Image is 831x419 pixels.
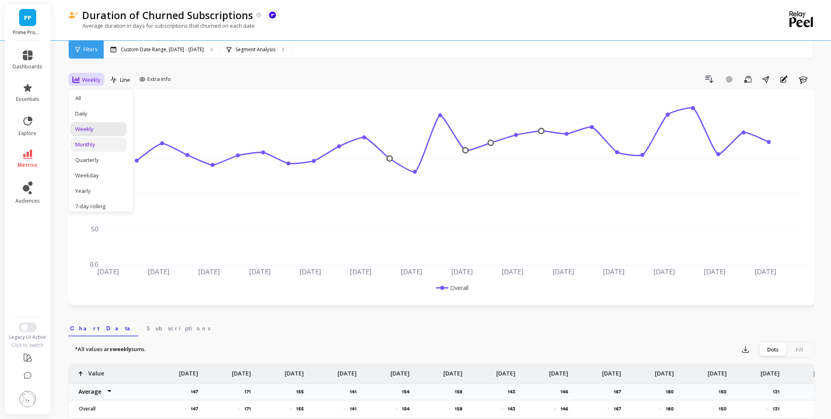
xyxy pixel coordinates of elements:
[402,406,410,412] p: 154
[75,203,122,210] div: 7-day rolling
[390,364,410,378] p: [DATE]
[236,46,275,53] p: Segment Analysis
[561,406,568,412] p: 146
[296,388,309,395] p: 155
[120,76,130,84] span: Line
[666,388,679,395] p: 180
[614,406,621,412] p: 167
[269,11,276,19] img: api.recharge.svg
[75,125,122,133] div: Weekly
[70,324,137,332] span: Chart Data
[5,342,51,349] div: Click to switch
[68,318,815,336] nav: Tabs
[296,406,304,412] p: 155
[773,388,785,395] p: 131
[443,364,462,378] p: [DATE]
[75,110,122,118] div: Daily
[244,388,256,395] p: 171
[455,406,462,412] p: 158
[74,406,145,412] p: Overall
[75,141,122,148] div: Monthly
[18,162,38,168] span: metrics
[75,94,122,102] div: All
[82,8,253,22] p: Duration of Churned Subscriptions
[75,156,122,164] div: Quarterly
[147,75,171,83] span: Extra Info
[75,345,146,354] p: *All values are sums.
[82,76,100,84] span: Weekly
[508,406,515,412] p: 143
[244,406,251,412] p: 171
[666,406,674,412] p: 180
[113,345,131,353] strong: weekly
[15,198,40,204] span: audiences
[88,364,104,378] p: Value
[75,172,122,179] div: Weekday
[773,406,780,412] p: 131
[455,388,467,395] p: 158
[68,12,78,19] img: header icon
[719,406,727,412] p: 150
[338,364,357,378] p: [DATE]
[708,364,727,378] p: [DATE]
[614,388,626,395] p: 167
[402,388,414,395] p: 154
[719,388,732,395] p: 150
[179,364,198,378] p: [DATE]
[13,63,43,70] span: dashboards
[5,334,51,340] div: Legacy UI Active
[68,22,255,29] p: Average duration in days for subscriptions that churned on each date
[232,364,251,378] p: [DATE]
[16,96,39,103] span: essentials
[350,406,357,412] p: 141
[761,364,780,378] p: [DATE]
[146,324,210,332] span: Subscriptions
[20,391,36,407] img: profile picture
[759,343,786,356] div: Dots
[496,364,515,378] p: [DATE]
[19,323,37,332] button: Switch to New UI
[655,364,674,378] p: [DATE]
[19,130,37,137] span: explore
[561,388,573,395] p: 146
[549,364,568,378] p: [DATE]
[602,364,621,378] p: [DATE]
[786,343,813,356] div: Fill
[75,187,122,195] div: Yearly
[191,406,198,412] p: 147
[191,388,203,395] p: 147
[508,388,520,395] p: 143
[350,388,362,395] p: 141
[285,364,304,378] p: [DATE]
[13,29,43,36] p: Prime Prometics™
[24,13,31,22] span: PP
[83,46,97,53] span: Filters
[121,46,204,53] p: Custom Date Range, [DATE] - [DATE]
